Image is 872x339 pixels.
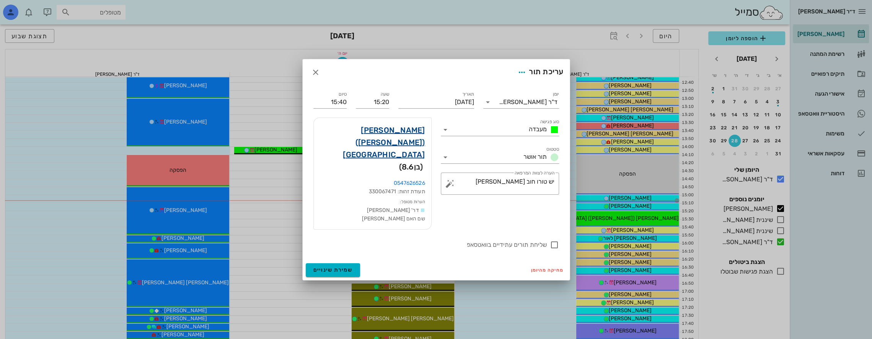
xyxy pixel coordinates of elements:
span: 8.6 [402,162,414,171]
div: תעודת זהות: 330067471 [320,187,425,196]
button: שמירת שינויים [306,263,360,277]
label: סיום [339,91,347,97]
div: עריכת תור [515,65,563,79]
span: מעבדה [529,125,547,133]
span: (בן ) [399,161,423,173]
span: תור אושר [523,153,547,160]
div: סוג פגישהמעבדה [441,124,559,136]
div: ד"ר [PERSON_NAME] [499,99,557,106]
button: מחיקה מהיומן [528,265,567,275]
label: סטטוס [546,147,559,152]
div: סטטוסתור אושר [441,151,559,163]
label: יומן [553,91,559,97]
div: יומןד"ר [PERSON_NAME] [483,96,559,108]
label: שעה [380,91,389,97]
a: 0547626526 [394,180,425,186]
span: דר' [PERSON_NAME] שם האם [PERSON_NAME] [362,207,425,222]
label: הערה לצוות המרפאה [514,170,554,176]
label: שליחת תורים עתידיים בוואטסאפ [313,241,547,249]
span: מחיקה מהיומן [531,267,564,273]
small: הערות מטופל: [400,199,425,204]
a: [PERSON_NAME] ([PERSON_NAME]) [GEOGRAPHIC_DATA] [320,124,425,161]
label: סוג פגישה [540,119,559,125]
span: שמירת שינויים [313,267,353,273]
label: תאריך [462,91,474,97]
